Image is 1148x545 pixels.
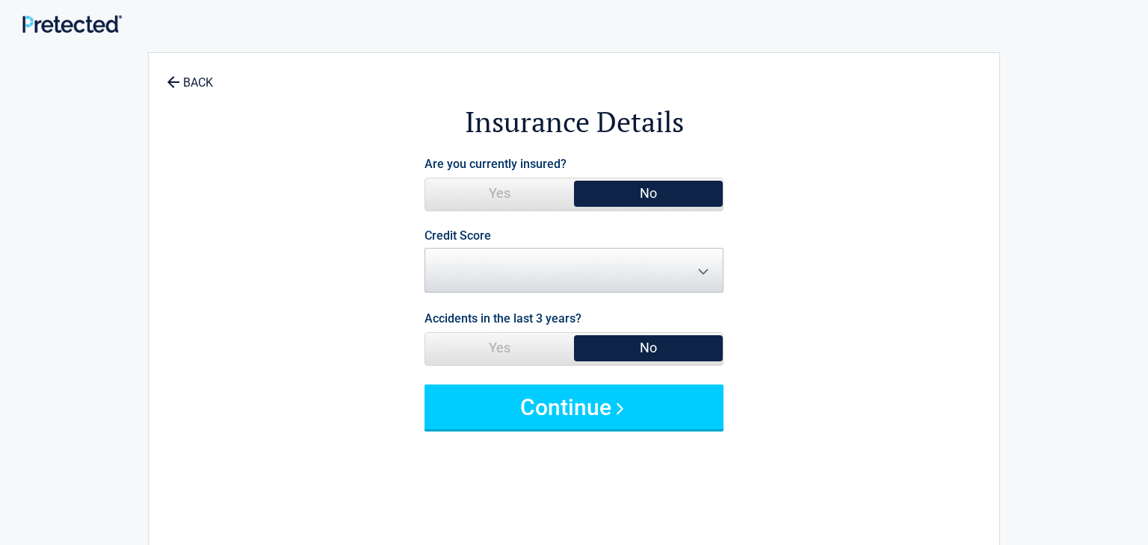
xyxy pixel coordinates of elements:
label: Credit Score [425,230,491,242]
a: BACK [164,63,216,89]
span: No [574,178,723,208]
label: Are you currently insured? [425,154,567,174]
span: Yes [425,178,574,208]
label: Accidents in the last 3 years? [425,308,581,328]
span: No [574,333,723,363]
button: Continue [425,384,723,429]
span: Yes [425,333,574,363]
img: Main Logo [22,15,122,33]
h2: Insurance Details [231,103,917,141]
